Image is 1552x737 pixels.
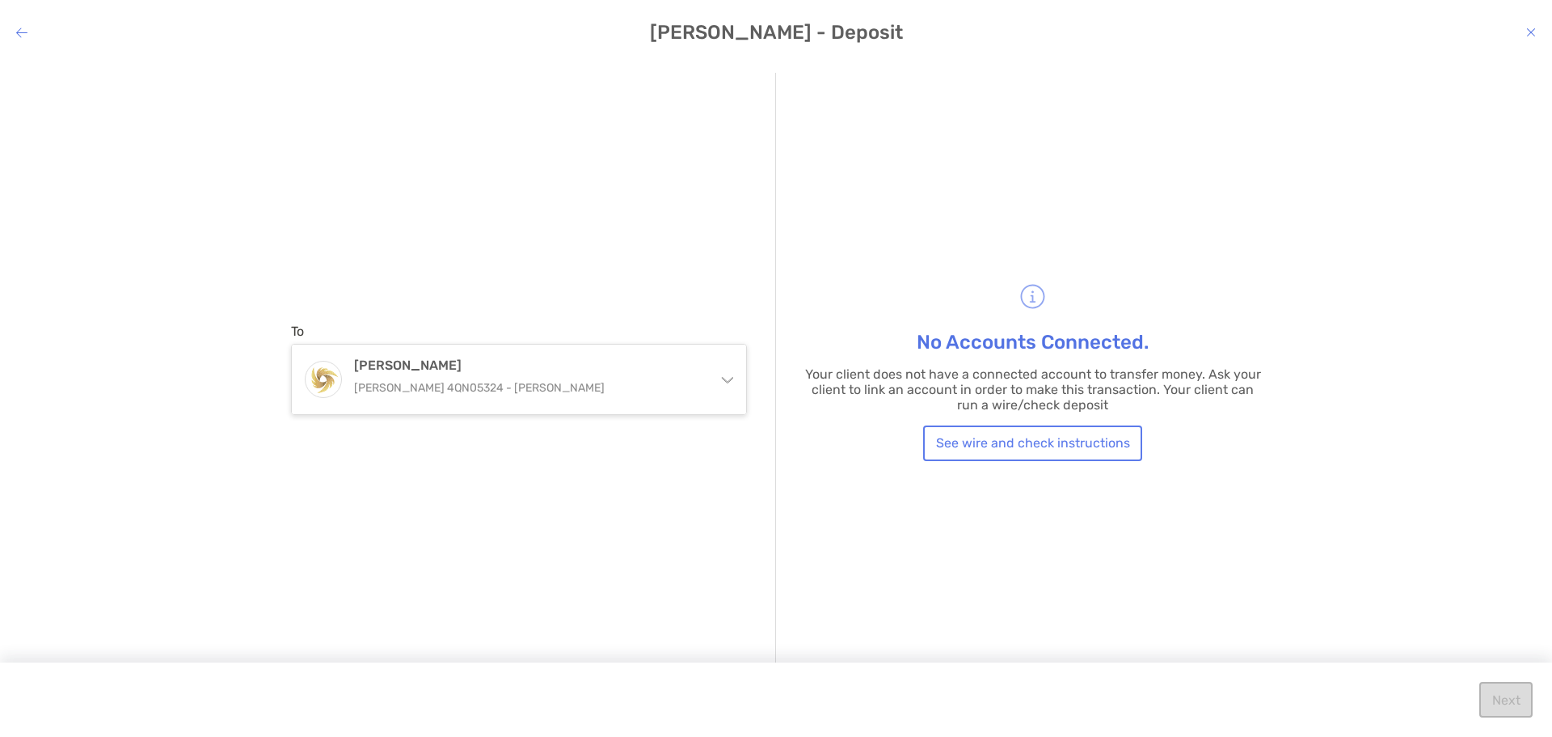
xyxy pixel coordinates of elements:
[923,426,1142,461] button: See wire and check instructions
[354,358,703,373] h4: [PERSON_NAME]
[306,362,341,397] img: Roth IRA
[354,378,703,398] p: [PERSON_NAME] 4QN05324 - [PERSON_NAME]
[291,324,304,339] label: To
[917,331,1149,354] h3: No Accounts Connected.
[1014,278,1051,315] img: Information Icon
[804,366,1261,413] p: Your client does not have a connected account to transfer money. Ask your client to link an accou...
